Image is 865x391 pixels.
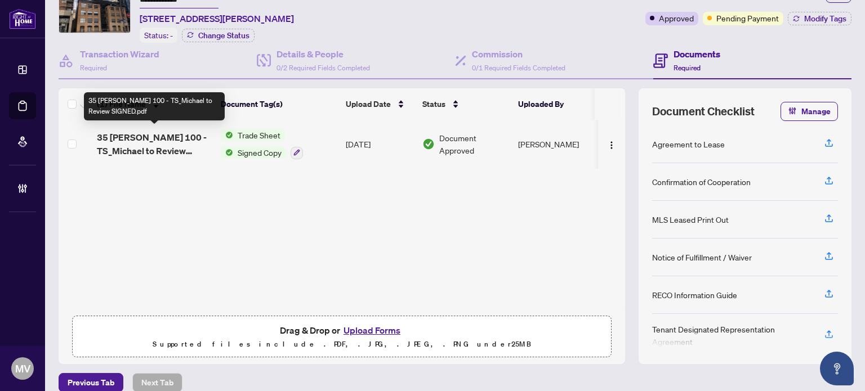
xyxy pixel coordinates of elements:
[73,316,611,358] span: Drag & Drop orUpload FormsSupported files include .PDF, .JPG, .JPEG, .PNG under25MB
[15,361,30,376] span: MV
[820,352,854,385] button: Open asap
[221,129,303,159] button: Status IconTrade SheetStatus IconSigned Copy
[652,104,755,119] span: Document Checklist
[514,88,598,120] th: Uploaded By
[140,12,294,25] span: [STREET_ADDRESS][PERSON_NAME]
[472,64,565,72] span: 0/1 Required Fields Completed
[216,88,341,120] th: Document Tag(s)
[92,88,216,120] th: (1) File Name
[659,12,694,24] span: Approved
[652,138,725,150] div: Agreement to Lease
[182,29,255,42] button: Change Status
[277,64,370,72] span: 0/2 Required Fields Completed
[341,88,418,120] th: Upload Date
[198,32,249,39] span: Change Status
[788,12,851,25] button: Modify Tags
[804,15,846,23] span: Modify Tags
[341,120,418,168] td: [DATE]
[652,323,811,348] div: Tenant Designated Representation Agreement
[781,102,838,121] button: Manage
[652,213,729,226] div: MLS Leased Print Out
[97,131,212,158] span: 35 [PERSON_NAME] 100 - TS_Michael to Review SIGNED.pdf
[472,47,565,61] h4: Commission
[422,98,445,110] span: Status
[607,141,616,150] img: Logo
[280,323,404,338] span: Drag & Drop or
[80,47,159,61] h4: Transaction Wizard
[277,47,370,61] h4: Details & People
[422,138,435,150] img: Document Status
[84,92,225,120] div: 35 [PERSON_NAME] 100 - TS_Michael to Review SIGNED.pdf
[346,98,391,110] span: Upload Date
[801,102,831,120] span: Manage
[233,129,285,141] span: Trade Sheet
[221,129,233,141] img: Status Icon
[674,64,701,72] span: Required
[9,8,36,29] img: logo
[439,132,509,156] span: Document Approved
[652,289,737,301] div: RECO Information Guide
[652,176,751,188] div: Confirmation of Cooperation
[716,12,779,24] span: Pending Payment
[80,64,107,72] span: Required
[340,323,404,338] button: Upload Forms
[140,28,177,43] div: Status:
[674,47,720,61] h4: Documents
[603,135,621,153] button: Logo
[221,146,233,159] img: Status Icon
[79,338,604,351] p: Supported files include .PDF, .JPG, .JPEG, .PNG under 25 MB
[514,120,598,168] td: [PERSON_NAME]
[418,88,514,120] th: Status
[233,146,286,159] span: Signed Copy
[170,30,173,41] span: -
[652,251,752,263] div: Notice of Fulfillment / Waiver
